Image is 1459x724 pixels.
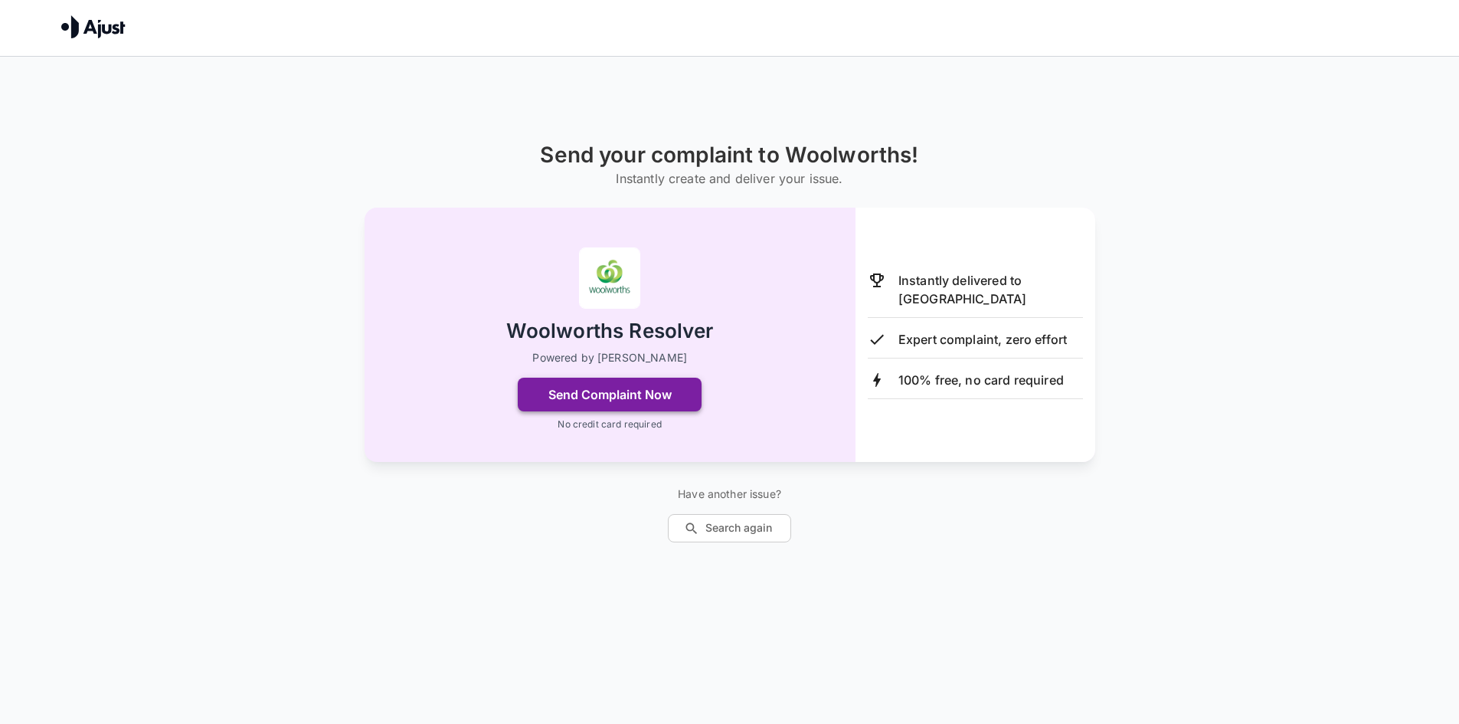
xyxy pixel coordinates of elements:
p: Powered by [PERSON_NAME] [532,350,687,365]
p: Expert complaint, zero effort [898,330,1067,349]
button: Search again [668,514,791,542]
h6: Instantly create and deliver your issue. [540,168,918,189]
p: Instantly delivered to [GEOGRAPHIC_DATA] [898,271,1083,308]
p: 100% free, no card required [898,371,1064,389]
p: Have another issue? [668,486,791,502]
img: Ajust [61,15,126,38]
img: Woolworths [579,247,640,309]
button: Send Complaint Now [518,378,702,411]
h2: Woolworths Resolver [506,318,714,345]
p: No credit card required [558,418,661,431]
h1: Send your complaint to Woolworths! [540,143,918,168]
